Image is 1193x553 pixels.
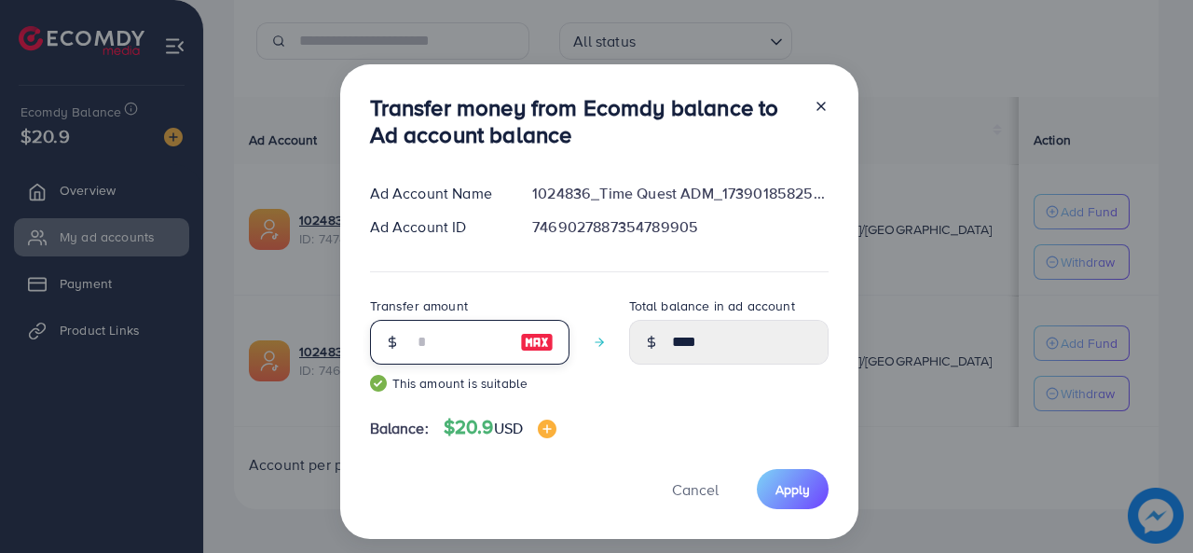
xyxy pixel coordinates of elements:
div: Ad Account Name [355,183,518,204]
button: Cancel [649,469,742,509]
div: Ad Account ID [355,216,518,238]
h4: $20.9 [444,416,556,439]
span: Balance: [370,418,429,439]
img: image [538,420,556,438]
span: Apply [775,480,810,499]
button: Apply [757,469,829,509]
h3: Transfer money from Ecomdy balance to Ad account balance [370,94,799,148]
label: Total balance in ad account [629,297,795,315]
div: 1024836_Time Quest ADM_1739018582569 [517,183,843,204]
span: USD [494,418,523,438]
label: Transfer amount [370,297,468,315]
div: 7469027887354789905 [517,216,843,238]
span: Cancel [672,479,719,500]
img: guide [370,375,387,392]
img: image [520,331,554,353]
small: This amount is suitable [370,374,569,393]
